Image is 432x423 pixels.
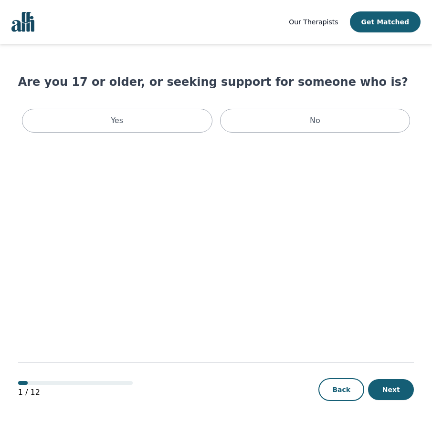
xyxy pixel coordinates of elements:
img: alli logo [11,12,34,32]
span: Our Therapists [289,18,338,26]
a: Our Therapists [289,16,338,28]
button: Get Matched [350,11,421,32]
button: Back [318,378,364,401]
p: Yes [111,115,123,126]
button: Next [368,379,414,400]
p: 1 / 12 [18,387,133,398]
h1: Are you 17 or older, or seeking support for someone who is? [18,74,414,90]
p: No [310,115,320,126]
